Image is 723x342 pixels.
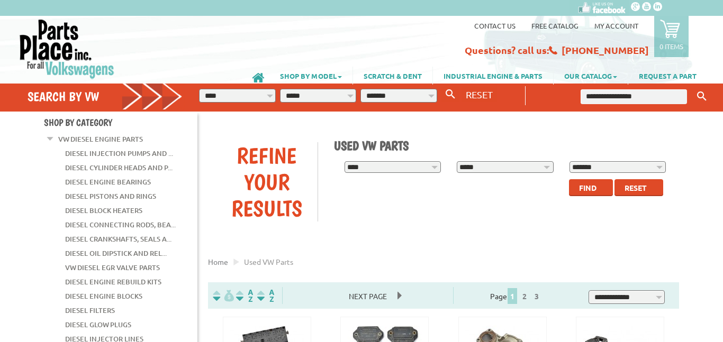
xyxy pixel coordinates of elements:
a: SHOP BY MODEL [269,67,353,85]
a: Diesel Crankshafts, Seals a... [65,232,171,246]
a: SCRATCH & DENT [353,67,432,85]
a: Diesel Filters [65,303,115,317]
img: Sort by Sales Rank [255,290,276,302]
a: Diesel Block Heaters [65,204,142,217]
img: Parts Place Inc! [19,19,115,79]
a: Diesel Engine Bearings [65,175,151,189]
div: Refine Your Results [216,142,318,221]
p: 0 items [659,42,683,51]
a: 2 [520,291,529,301]
a: Diesel Engine Rebuild Kits [65,275,161,289]
a: My Account [594,21,638,30]
a: Diesel Connecting Rods, Bea... [65,218,176,232]
h4: Search by VW [28,89,183,104]
span: Next Page [338,288,397,304]
img: filterpricelow.svg [213,290,234,302]
a: Diesel Cylinder Heads and P... [65,161,173,174]
a: INDUSTRIAL ENGINE & PARTS [433,67,553,85]
a: OUR CATALOG [554,67,628,85]
span: 1 [508,288,517,304]
span: Find [579,183,597,192]
button: Find [569,179,613,196]
a: 3 [532,291,541,301]
a: Diesel Injection Pumps and ... [65,146,173,160]
div: Page [453,287,579,304]
a: Next Page [338,291,397,301]
button: Keyword Search [694,88,710,105]
span: Reset [625,183,647,192]
a: 0 items [654,16,689,57]
a: VW Diesel EGR Valve Parts [65,261,160,274]
h4: Shop By Category [44,117,197,128]
button: Reset [614,179,663,196]
a: Diesel Engine Blocks [65,289,142,303]
a: REQUEST A PART [628,67,707,85]
a: Diesel Pistons and Rings [65,189,156,203]
a: Diesel Glow Plugs [65,318,131,331]
a: VW Diesel Engine Parts [58,132,143,146]
a: Diesel Oil Dipstick and Rel... [65,246,167,260]
button: RESET [462,87,497,102]
button: Search By VW... [441,87,459,102]
h1: Used VW Parts [334,138,672,153]
a: Contact us [474,21,516,30]
a: Free Catalog [531,21,579,30]
img: Sort by Headline [234,290,255,302]
span: RESET [466,89,493,100]
span: used VW parts [244,257,293,266]
a: Home [208,257,228,266]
